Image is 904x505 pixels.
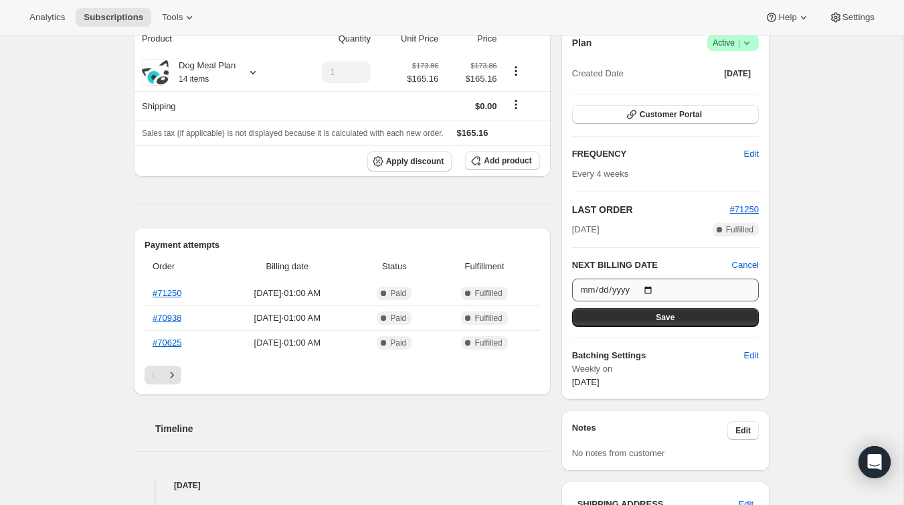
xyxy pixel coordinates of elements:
span: Subscriptions [84,12,143,23]
button: Cancel [732,259,759,272]
span: Fulfilled [474,288,502,299]
img: product img [142,60,169,84]
span: $0.00 [475,101,497,111]
h2: NEXT BILLING DATE [572,259,732,272]
span: Paid [390,288,406,299]
span: $165.16 [457,128,488,138]
span: [DATE] [724,68,751,79]
button: Add product [465,151,539,170]
button: Customer Portal [572,105,759,124]
span: Customer Portal [640,109,702,120]
span: $165.16 [446,72,496,86]
h4: [DATE] [134,479,551,492]
span: Active [713,36,753,50]
span: Every 4 weeks [572,169,629,179]
span: Weekly on [572,362,759,376]
th: Price [442,24,501,54]
h6: Batching Settings [572,349,744,362]
h2: Payment attempts [145,238,540,252]
h2: LAST ORDER [572,203,730,216]
th: Quantity [290,24,375,54]
span: Fulfillment [438,260,532,273]
span: Save [656,312,674,323]
span: Fulfilled [726,224,753,235]
button: Apply discount [367,151,452,171]
button: Settings [821,8,883,27]
button: Help [757,8,818,27]
span: Settings [842,12,875,23]
div: Open Intercom Messenger [858,446,891,478]
span: Edit [735,425,751,436]
span: Edit [744,147,759,161]
button: Analytics [21,8,73,27]
button: Shipping actions [505,97,527,112]
span: Tools [162,12,183,23]
span: $165.16 [407,72,438,86]
span: | [738,38,740,48]
th: Unit Price [375,24,442,54]
span: Fulfilled [474,338,502,348]
th: Order [145,252,219,281]
h2: Plan [572,36,592,50]
span: Edit [744,349,759,362]
button: #71250 [730,203,759,216]
span: [DATE] [572,223,600,236]
nav: Pagination [145,366,540,384]
a: #71250 [153,288,181,298]
small: $173.86 [412,62,438,70]
span: Created Date [572,67,624,80]
span: No notes from customer [572,448,665,458]
h2: Timeline [155,422,551,435]
span: Status [359,260,430,273]
a: #70625 [153,338,181,348]
span: Apply discount [386,156,444,167]
button: Subscriptions [76,8,151,27]
button: Save [572,308,759,327]
span: Add product [484,155,531,166]
small: 14 items [179,74,209,84]
button: Product actions [505,64,527,78]
th: Product [134,24,290,54]
span: Help [778,12,796,23]
span: [DATE] · 01:00 AM [223,311,351,325]
a: #70938 [153,313,181,323]
button: Tools [154,8,204,27]
span: Sales tax (if applicable) is not displayed because it is calculated with each new order. [142,129,444,138]
div: Dog Meal Plan [169,59,236,86]
a: #71250 [730,204,759,214]
span: Billing date [223,260,351,273]
span: Paid [390,313,406,323]
button: Edit [727,421,759,440]
button: [DATE] [716,64,759,83]
button: Next [163,366,181,384]
span: Fulfilled [474,313,502,323]
span: Analytics [29,12,65,23]
h2: FREQUENCY [572,147,744,161]
span: [DATE] · 01:00 AM [223,287,351,300]
span: [DATE] [572,377,600,387]
span: Paid [390,338,406,348]
h3: Notes [572,421,728,440]
small: $173.86 [470,62,496,70]
span: [DATE] · 01:00 AM [223,336,351,350]
button: Edit [736,143,767,165]
button: Edit [736,345,767,366]
th: Shipping [134,91,290,121]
